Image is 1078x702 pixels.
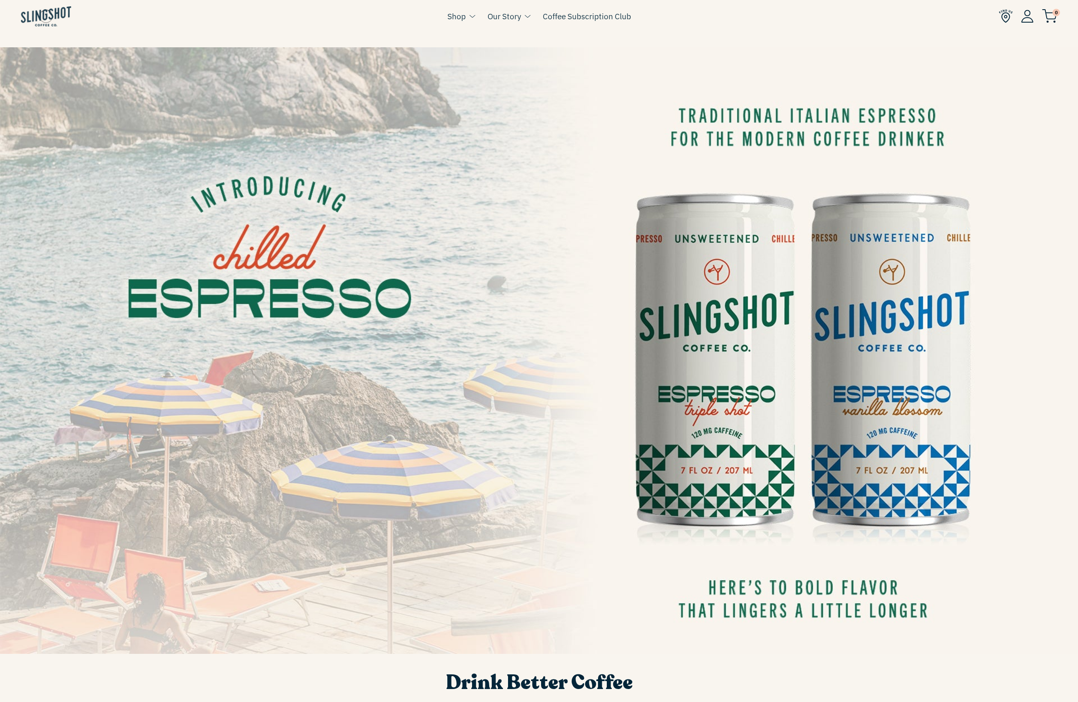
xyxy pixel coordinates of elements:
[999,9,1013,23] img: Find Us
[1042,11,1057,21] a: 0
[1021,10,1034,23] img: Account
[1052,9,1060,16] span: 0
[1042,9,1057,23] img: cart
[543,10,631,23] a: Coffee Subscription Club
[446,669,633,696] span: Drink Better Coffee
[447,10,466,23] a: Shop
[488,10,521,23] a: Our Story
